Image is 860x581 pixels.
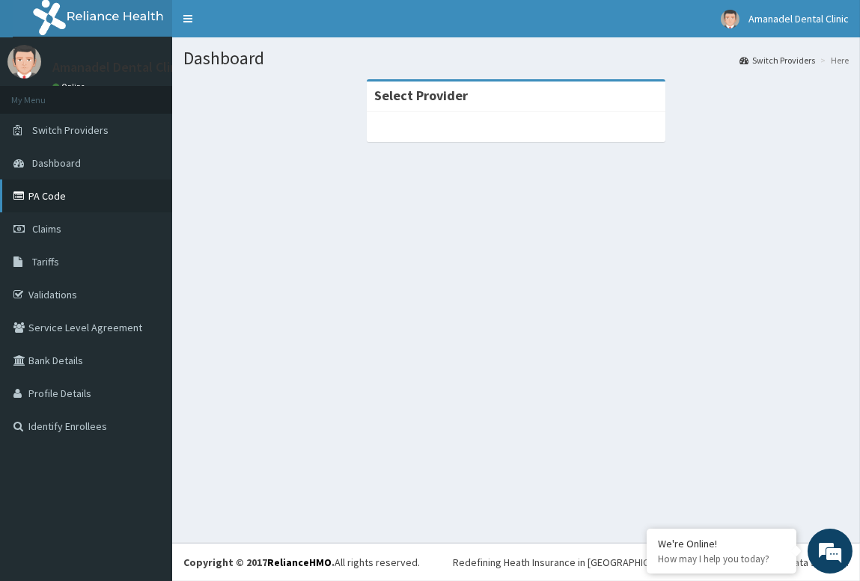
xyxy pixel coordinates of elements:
textarea: Type your message and hit 'Enter' [7,408,285,461]
img: User Image [7,45,41,79]
img: d_794563401_company_1708531726252_794563401 [28,75,61,112]
a: RelianceHMO [267,556,332,569]
div: Minimize live chat window [246,7,281,43]
a: Online [52,82,88,92]
strong: Select Provider [374,87,468,104]
p: How may I help you today? [658,553,785,565]
p: Amanadel Dental Clinic [52,61,187,74]
div: Chat with us now [78,84,251,103]
strong: Copyright © 2017 . [183,556,335,569]
div: We're Online! [658,537,785,550]
span: Amanadel Dental Clinic [748,12,849,25]
a: Switch Providers [739,54,815,67]
img: User Image [721,10,739,28]
span: Dashboard [32,156,81,170]
span: Tariffs [32,255,59,268]
h1: Dashboard [183,49,849,68]
span: We're online! [87,188,207,339]
footer: All rights reserved. [172,543,860,581]
div: Redefining Heath Insurance in [GEOGRAPHIC_DATA] using Telemedicine and Data Science! [453,555,849,570]
li: Here [817,54,849,67]
span: Switch Providers [32,123,109,137]
span: Claims [32,222,61,236]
